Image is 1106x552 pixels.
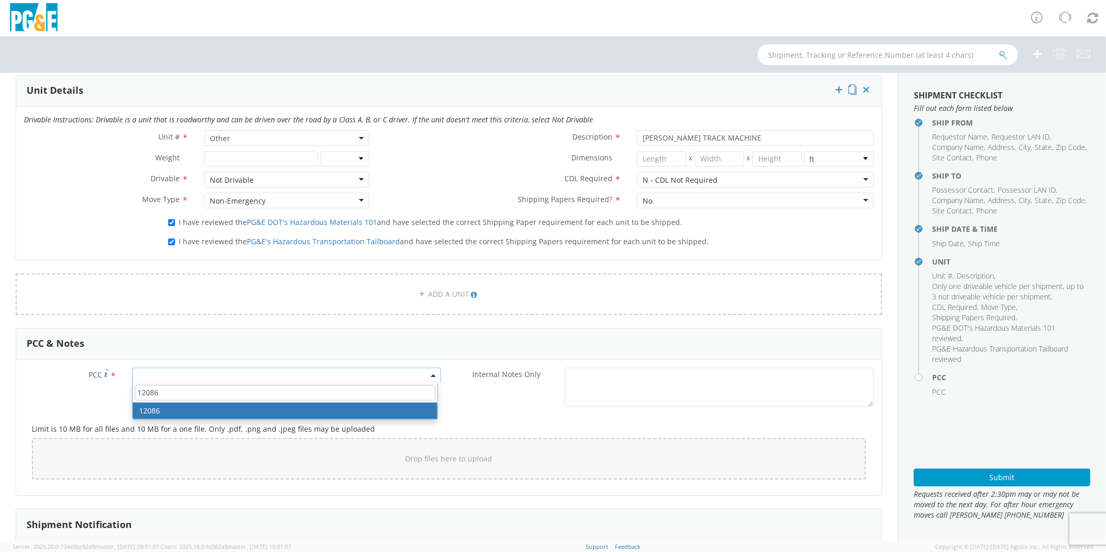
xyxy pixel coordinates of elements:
[988,195,1014,205] span: Address
[932,323,1055,343] span: PG&E DOT's Hazardous Materials 101 reviewed
[998,185,1058,195] li: ,
[210,133,363,143] span: Other
[133,403,437,419] li: 12086
[643,196,652,206] div: No
[643,175,718,185] div: N - CDL Not Required
[27,338,84,349] h3: PCC & Notes
[27,85,83,96] h3: Unit Details
[142,194,180,204] span: Move Type
[932,281,1084,302] span: Only one driveable vehicle per shipment, up to 3 not driveable vehicle per shipment
[932,271,952,281] span: Unit #
[247,236,400,246] a: PG&E's Hazardous Transportation Tailboard
[932,239,964,248] span: Ship Date
[1019,142,1032,153] li: ,
[150,173,180,183] span: Drivable
[932,281,1088,302] li: ,
[406,454,493,463] span: Drop files here to upload
[932,172,1090,180] h4: Ship To
[991,132,1051,142] li: ,
[981,302,1017,312] li: ,
[1035,142,1052,152] span: State
[27,520,132,530] h3: Shipment Notification
[914,90,1002,101] strong: Shipment Checklist
[988,195,1016,206] li: ,
[932,225,1090,233] h4: Ship Date & Time
[1056,142,1087,153] li: ,
[571,153,612,162] span: Dimensions
[16,273,882,315] a: ADD A UNIT
[168,219,175,226] input: I have reviewed thePG&E DOT's Hazardous Materials 101and have selected the correct Shipping Paper...
[932,132,987,142] span: Requestor Name
[1019,195,1030,205] span: City
[472,369,541,379] span: Internal Notes Only
[914,469,1090,486] button: Submit
[564,173,612,183] span: CDL Required
[518,194,612,204] span: Shipping Papers Required?
[976,153,997,162] span: Phone
[914,103,1090,114] span: Fill out each form listed below
[932,195,985,206] li: ,
[932,312,1015,322] span: Shipping Papers Required
[210,196,266,206] div: Non-Emergency
[1035,195,1053,206] li: ,
[1019,195,1032,206] li: ,
[204,130,369,146] span: Other
[976,206,997,216] span: Phone
[1035,142,1053,153] li: ,
[932,302,978,312] li: ,
[1056,195,1085,205] span: Zip Code
[637,151,686,167] input: Length
[932,258,1090,266] h4: Unit
[932,344,1068,364] span: PG&E Hazardous Transportation Tailboard reviewed
[95,543,159,550] span: master, [DATE] 09:51:07
[932,185,995,195] li: ,
[932,153,972,162] span: Site Contact
[24,115,593,124] i: Drivable Instructions: Drivable is a unit that is roadworthy and can be driven over the road by a...
[1056,142,1085,152] span: Zip Code
[572,132,612,142] span: Description
[932,132,989,142] li: ,
[932,323,1088,344] li: ,
[914,489,1090,520] span: Requests received after 2:30pm may or may not be moved to the next day. For after hour emergency ...
[89,370,102,380] span: PCC
[932,271,954,281] li: ,
[752,151,802,167] input: Height
[32,425,866,433] h5: Limit is 10 MB for all files and 10 MB for a one file. Only .pdf, .png and .jpeg files may be upl...
[586,543,608,550] a: Support
[932,142,985,153] li: ,
[932,302,977,312] span: CDL Required
[1035,195,1052,205] span: State
[957,271,996,281] li: ,
[210,175,254,185] div: Not Drivable
[932,239,965,249] li: ,
[932,119,1090,127] h4: Ship From
[988,142,1016,153] li: ,
[695,151,744,167] input: Width
[158,132,180,142] span: Unit #
[12,543,159,550] span: Server: 2025.20.0-734e5bc92d9
[247,217,377,227] a: PG&E DOT's Hazardous Materials 101
[998,185,1056,195] span: Possessor LAN ID
[8,3,60,34] img: pge-logo-06675f144f4cfa6a6814.png
[155,153,180,162] span: Weight
[744,151,752,167] span: X
[686,151,695,167] span: X
[1019,142,1030,152] span: City
[932,373,1090,381] h4: PCC
[615,543,640,550] a: Feedback
[179,217,682,227] span: I have reviewed the and have selected the correct Shipping Paper requirement for each unit to be ...
[758,44,1018,65] input: Shipment, Tracking or Reference Number (at least 4 chars)
[932,312,1017,323] li: ,
[988,142,1014,152] span: Address
[932,153,974,163] li: ,
[935,543,1094,551] span: Copyright © [DATE]-[DATE] Agistix Inc., All Rights Reserved
[932,206,974,216] li: ,
[179,236,709,246] span: I have reviewed the and have selected the correct Shipping Papers requirement for each unit to be...
[932,195,984,205] span: Company Name
[1056,195,1087,206] li: ,
[168,239,175,245] input: I have reviewed thePG&E's Hazardous Transportation Tailboardand have selected the correct Shippin...
[991,132,1050,142] span: Requestor LAN ID
[981,302,1016,312] span: Move Type
[957,271,994,281] span: Description
[932,185,994,195] span: Possessor Contact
